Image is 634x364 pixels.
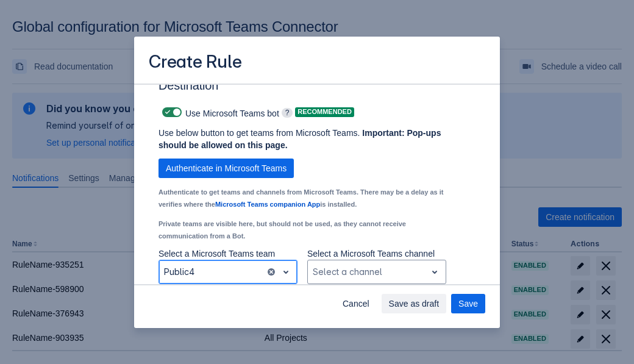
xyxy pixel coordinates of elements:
[307,248,446,260] p: Select a Microsoft Teams channel
[343,294,369,313] span: Cancel
[158,248,297,260] p: Select a Microsoft Teams team
[335,294,377,313] button: Cancel
[266,267,276,277] button: clear
[166,159,287,178] span: Authenticate in Microsoft Teams
[279,265,293,279] span: open
[158,127,446,151] p: Use below button to get teams from Microsoft Teams.
[215,201,320,208] a: Microsoft Teams companion App
[382,294,447,313] button: Save as draft
[158,159,294,178] button: Authenticate in Microsoft Teams
[427,265,442,279] span: open
[158,104,279,121] div: Use Microsoft Teams bot
[149,51,242,75] h3: Create Rule
[295,109,354,115] span: Recommended
[158,78,466,98] h3: Destination
[458,294,478,313] span: Save
[282,108,293,118] span: ?
[389,294,440,313] span: Save as draft
[451,294,485,313] button: Save
[158,220,406,240] small: Private teams are visible here, but should not be used, as they cannot receive communication from...
[134,84,500,285] div: Scrollable content
[158,188,443,208] small: Authenticate to get teams and channels from Microsoft Teams. There may be a delay as it verifies ...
